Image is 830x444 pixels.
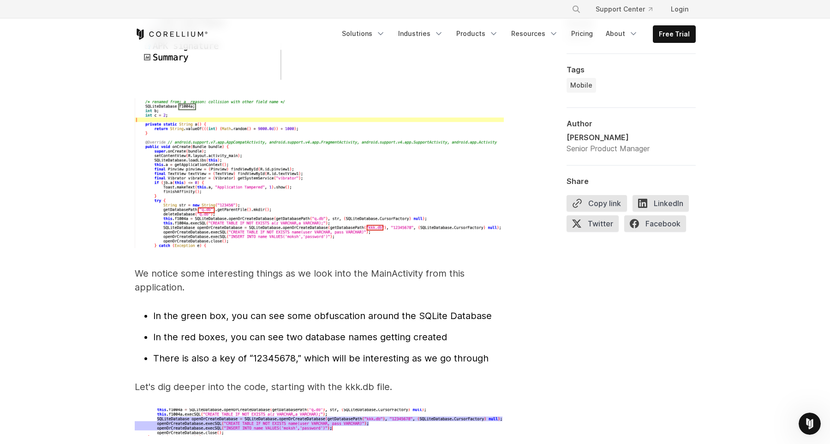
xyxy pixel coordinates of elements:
button: Copy link [567,195,627,212]
a: About [600,25,644,42]
div: Navigation Menu [336,25,696,43]
a: Solutions [336,25,391,42]
span: In the green box, you can see some obfuscation around the SQLite Database [153,310,492,321]
div: Senior Product Manager [567,143,650,154]
a: Corellium Home [135,29,208,40]
div: Share [567,177,696,186]
a: LinkedIn [633,195,694,215]
a: Free Trial [653,26,695,42]
iframe: Intercom live chat [799,413,821,435]
a: Pricing [566,25,598,42]
div: Tags [567,65,696,74]
p: We notice some interesting things as we look into the MainActivity from this application. [135,266,504,294]
div: [PERSON_NAME] [567,132,650,143]
div: Navigation Menu [561,1,696,18]
a: Facebook [624,215,692,236]
button: Search [568,1,585,18]
span: Mobile [570,81,592,90]
div: Author [567,119,696,128]
span: In the red boxes, you can see two database names getting created [153,332,447,343]
span: There is also a key of “12345678,” which will be interesting as we go through [153,353,489,364]
img: Screenshot of the kkk.db file [135,408,504,436]
a: Mobile [567,78,596,93]
a: Resources [506,25,564,42]
img: Obfuscation around the SQLite Database in the "mainactivity" tab [135,98,504,249]
a: Support Center [588,1,660,18]
span: Twitter [567,215,619,232]
a: Login [663,1,696,18]
a: Twitter [567,215,624,236]
span: LinkedIn [633,195,689,212]
a: Industries [393,25,449,42]
span: Facebook [624,215,686,232]
a: Products [451,25,504,42]
p: Let's dig deeper into the code, starting with the kkk.db file. [135,380,504,394]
